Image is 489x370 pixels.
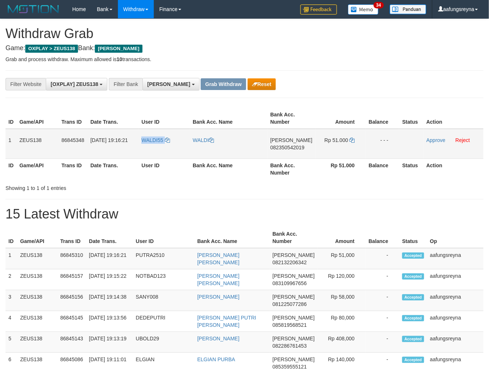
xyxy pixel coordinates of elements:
span: Copy 082350542019 to clipboard [270,145,304,150]
a: WALDI55 [141,137,170,143]
p: Grab and process withdraw. Maximum allowed is transactions. [5,56,484,63]
td: ZEUS138 [17,248,58,269]
td: Rp 408,000 [318,332,366,353]
td: SANY008 [133,290,195,311]
span: Copy 085359555121 to clipboard [273,364,307,370]
button: Reset [248,78,276,90]
td: [DATE] 19:13:56 [86,311,133,332]
td: 2 [5,269,17,290]
th: Game/API [16,158,59,179]
td: - [366,248,399,269]
a: ELGIAN PURBA [197,356,235,362]
th: User ID [138,108,190,129]
img: Button%20Memo.svg [348,4,379,15]
img: Feedback.jpg [300,4,337,15]
span: [PERSON_NAME] [273,273,315,279]
span: Accepted [402,336,424,342]
th: Date Trans. [86,227,133,248]
td: ZEUS138 [16,129,59,159]
img: panduan.png [390,4,426,14]
td: [DATE] 19:16:21 [86,248,133,269]
th: Balance [366,158,399,179]
h4: Game: Bank: [5,45,484,52]
span: [PERSON_NAME] [270,137,312,143]
td: aafungsreyna [427,290,484,311]
th: Date Trans. [88,108,139,129]
button: Grab Withdraw [201,78,246,90]
button: [PERSON_NAME] [142,78,199,90]
td: 86845145 [58,311,86,332]
td: [DATE] 19:13:19 [86,332,133,353]
th: Amount [318,227,366,248]
td: DEDEPUTRI [133,311,195,332]
span: Accepted [402,357,424,363]
span: 34 [374,2,384,8]
span: Accepted [402,315,424,321]
span: [PERSON_NAME] [273,336,315,341]
td: 4 [5,311,17,332]
td: Rp 120,000 [318,269,366,290]
th: Action [423,108,484,129]
td: aafungsreyna [427,248,484,269]
h1: 15 Latest Withdraw [5,207,484,221]
th: Date Trans. [88,158,139,179]
th: Trans ID [59,108,88,129]
span: Rp 51.000 [325,137,348,143]
td: 1 [5,129,16,159]
span: Copy 083109967656 to clipboard [273,280,307,286]
span: [PERSON_NAME] [273,315,315,321]
th: Game/API [17,227,58,248]
a: [PERSON_NAME] [PERSON_NAME] [197,252,240,265]
span: Copy 085819568521 to clipboard [273,322,307,328]
span: [OXPLAY] ZEUS138 [51,81,98,87]
th: Status [399,108,423,129]
a: Approve [426,137,445,143]
td: ZEUS138 [17,332,58,353]
th: Status [399,158,423,179]
span: Accepted [402,273,424,280]
td: Rp 80,000 [318,311,366,332]
button: [OXPLAY] ZEUS138 [46,78,107,90]
a: [PERSON_NAME] [PERSON_NAME] [197,273,240,286]
a: [PERSON_NAME] PUTRI [PERSON_NAME] [197,315,256,328]
td: UBOLD29 [133,332,195,353]
span: [PERSON_NAME] [273,294,315,300]
td: PUTRA2510 [133,248,195,269]
span: Copy 082286761453 to clipboard [273,343,307,349]
td: Rp 58,000 [318,290,366,311]
div: Showing 1 to 1 of 1 entries [5,182,198,192]
span: OXPLAY > ZEUS138 [25,45,78,53]
span: Accepted [402,294,424,300]
td: 3 [5,290,17,311]
div: Filter Website [5,78,46,90]
div: Filter Bank [109,78,142,90]
span: WALDI55 [141,137,163,143]
td: 86845157 [58,269,86,290]
td: - [366,311,399,332]
th: Balance [366,108,399,129]
a: Reject [456,137,470,143]
strong: 10 [116,56,122,62]
th: User ID [133,227,195,248]
td: aafungsreyna [427,332,484,353]
th: Trans ID [58,227,86,248]
td: - - - [366,129,399,159]
td: [DATE] 19:15:22 [86,269,133,290]
th: User ID [138,158,190,179]
th: Action [423,158,484,179]
img: MOTION_logo.png [5,4,61,15]
td: 5 [5,332,17,353]
th: Balance [366,227,399,248]
th: ID [5,108,16,129]
td: ZEUS138 [17,290,58,311]
a: Copy 51000 to clipboard [349,137,355,143]
td: aafungsreyna [427,269,484,290]
th: Bank Acc. Number [267,158,315,179]
td: 86845143 [58,332,86,353]
th: Bank Acc. Number [270,227,318,248]
th: Trans ID [59,158,88,179]
a: [PERSON_NAME] [197,294,240,300]
td: NOTBAD123 [133,269,195,290]
span: [PERSON_NAME] [273,252,315,258]
th: Rp 51.000 [315,158,366,179]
